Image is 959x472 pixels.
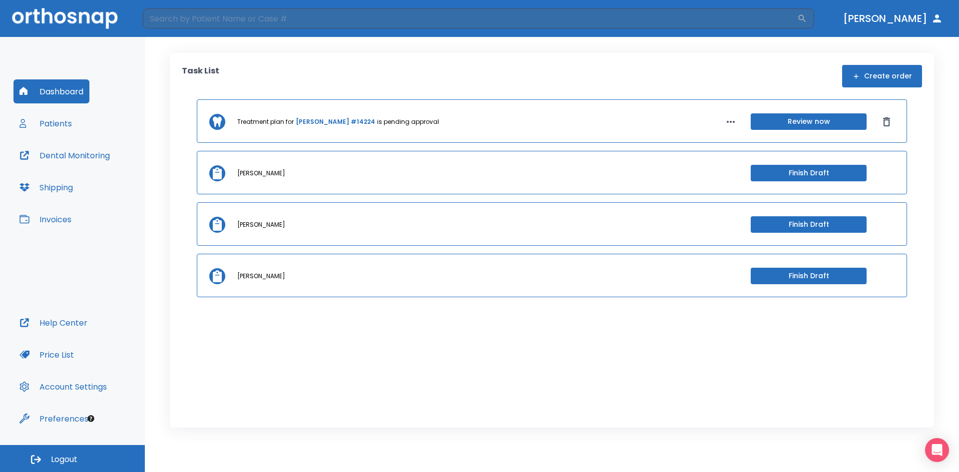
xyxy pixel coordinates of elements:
[13,407,94,431] button: Preferences
[13,207,77,231] button: Invoices
[13,343,80,367] button: Price List
[182,65,219,87] p: Task List
[51,454,77,465] span: Logout
[925,438,949,462] div: Open Intercom Messenger
[751,165,867,181] button: Finish Draft
[751,268,867,284] button: Finish Draft
[237,220,285,229] p: [PERSON_NAME]
[13,311,93,335] button: Help Center
[13,375,113,399] button: Account Settings
[751,216,867,233] button: Finish Draft
[237,272,285,281] p: [PERSON_NAME]
[842,65,922,87] button: Create order
[86,414,95,423] div: Tooltip anchor
[296,117,375,126] a: [PERSON_NAME] #14224
[13,175,79,199] button: Shipping
[879,114,895,130] button: Dismiss
[751,113,867,130] button: Review now
[143,8,797,28] input: Search by Patient Name or Case #
[13,79,89,103] button: Dashboard
[839,9,947,27] button: [PERSON_NAME]
[237,169,285,178] p: [PERSON_NAME]
[13,143,116,167] button: Dental Monitoring
[377,117,439,126] p: is pending approval
[237,117,294,126] p: Treatment plan for
[12,8,118,28] img: Orthosnap
[13,111,78,135] button: Patients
